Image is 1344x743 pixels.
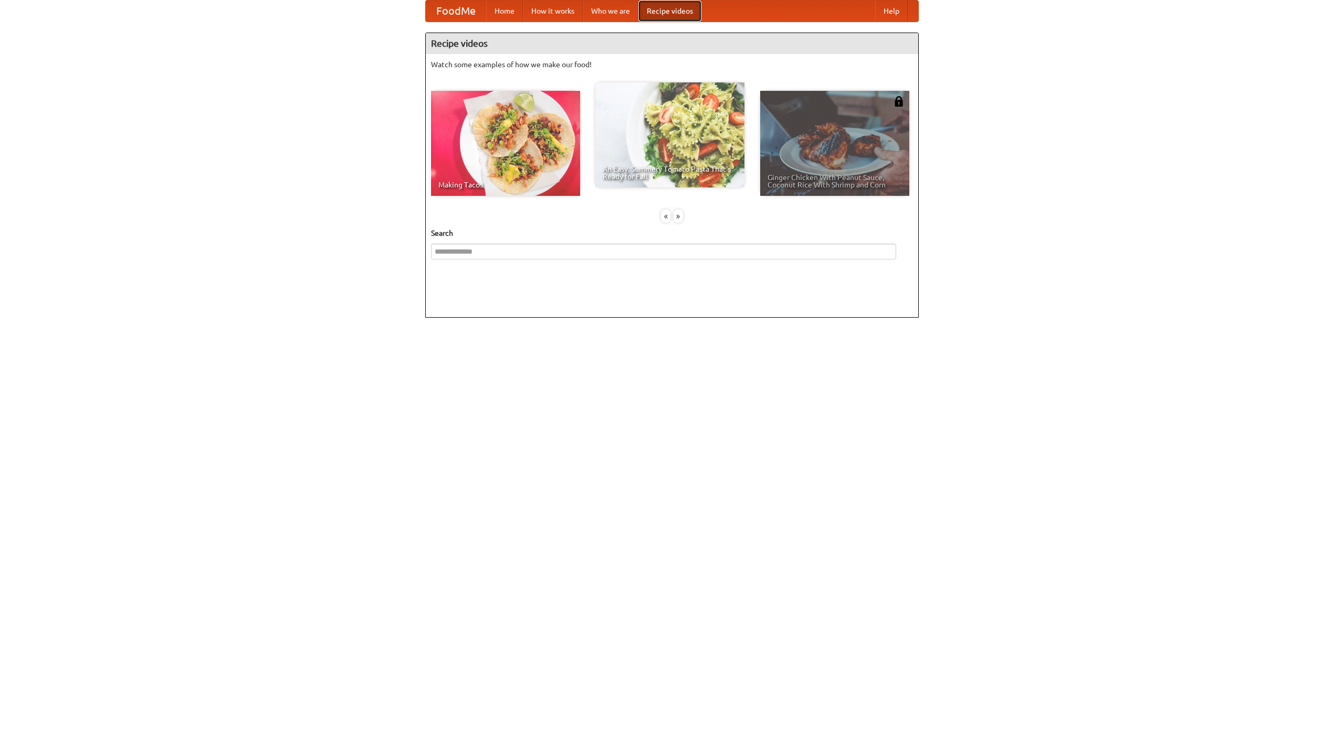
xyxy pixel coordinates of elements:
a: An Easy, Summery Tomato Pasta That's Ready for Fall [595,82,744,187]
div: « [661,210,670,223]
p: Watch some examples of how we make our food! [431,59,913,70]
span: Making Tacos [438,181,573,189]
span: An Easy, Summery Tomato Pasta That's Ready for Fall [603,165,737,180]
a: Home [486,1,523,22]
a: Making Tacos [431,91,580,196]
img: 483408.png [894,96,904,107]
h4: Recipe videos [426,33,918,54]
h5: Search [431,228,913,238]
a: FoodMe [426,1,486,22]
a: How it works [523,1,583,22]
a: Help [875,1,908,22]
div: » [674,210,683,223]
a: Recipe videos [638,1,701,22]
a: Who we are [583,1,638,22]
